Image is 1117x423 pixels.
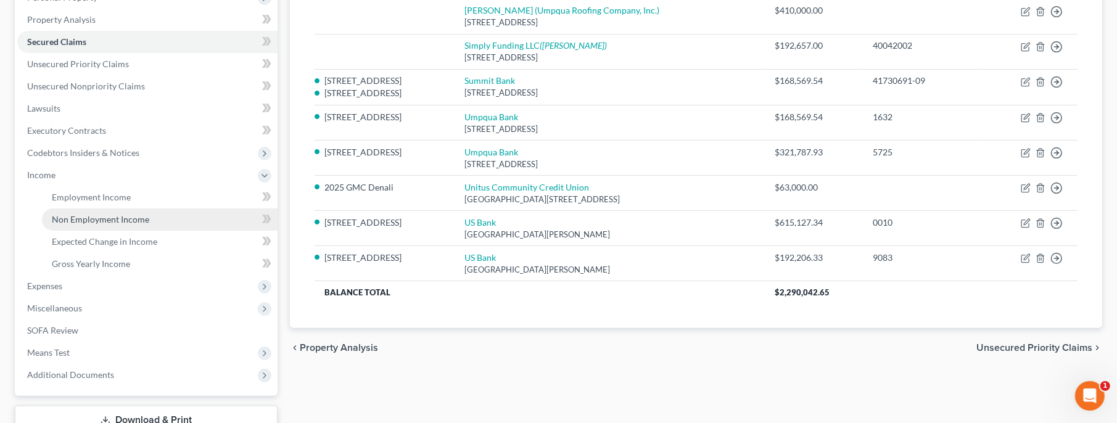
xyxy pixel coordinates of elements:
[27,281,62,291] span: Expenses
[324,87,445,99] li: [STREET_ADDRESS]
[27,125,106,136] span: Executory Contracts
[27,14,96,25] span: Property Analysis
[464,252,496,263] a: US Bank
[300,343,378,353] span: Property Analysis
[17,9,278,31] a: Property Analysis
[464,194,756,205] div: [GEOGRAPHIC_DATA][STREET_ADDRESS]
[42,253,278,275] a: Gross Yearly Income
[52,236,157,247] span: Expected Change in Income
[464,158,756,170] div: [STREET_ADDRESS]
[464,75,515,86] a: Summit Bank
[17,97,278,120] a: Lawsuits
[873,252,971,264] div: 9083
[464,182,589,192] a: Unitus Community Credit Union
[27,369,114,380] span: Additional Documents
[27,303,82,313] span: Miscellaneous
[27,325,78,335] span: SOFA Review
[464,52,756,64] div: [STREET_ADDRESS]
[775,252,854,264] div: $192,206.33
[315,281,765,303] th: Balance Total
[976,343,1092,353] span: Unsecured Priority Claims
[27,170,56,180] span: Income
[775,111,854,123] div: $168,569.54
[775,216,854,229] div: $615,127.34
[42,208,278,231] a: Non Employment Income
[27,36,86,47] span: Secured Claims
[324,252,445,264] li: [STREET_ADDRESS]
[464,87,756,99] div: [STREET_ADDRESS]
[873,111,971,123] div: 1632
[464,229,756,240] div: [GEOGRAPHIC_DATA][PERSON_NAME]
[540,40,607,51] i: ([PERSON_NAME])
[17,319,278,342] a: SOFA Review
[464,5,659,15] a: [PERSON_NAME] (Umpqua Roofing Company, Inc.)
[464,264,756,276] div: [GEOGRAPHIC_DATA][PERSON_NAME]
[775,4,854,17] div: $410,000.00
[1075,381,1105,411] iframe: Intercom live chat
[464,217,496,228] a: US Bank
[27,347,70,358] span: Means Test
[324,146,445,158] li: [STREET_ADDRESS]
[775,287,830,297] span: $2,290,042.65
[27,81,145,91] span: Unsecured Nonpriority Claims
[52,192,131,202] span: Employment Income
[464,112,518,122] a: Umpqua Bank
[42,186,278,208] a: Employment Income
[324,111,445,123] li: [STREET_ADDRESS]
[52,258,130,269] span: Gross Yearly Income
[27,59,129,69] span: Unsecured Priority Claims
[1092,343,1102,353] i: chevron_right
[290,343,300,353] i: chevron_left
[775,39,854,52] div: $192,657.00
[775,181,854,194] div: $63,000.00
[976,343,1102,353] button: Unsecured Priority Claims chevron_right
[17,120,278,142] a: Executory Contracts
[52,214,149,224] span: Non Employment Income
[873,75,971,87] div: 41730691-09
[17,75,278,97] a: Unsecured Nonpriority Claims
[464,123,756,135] div: [STREET_ADDRESS]
[873,146,971,158] div: 5725
[17,31,278,53] a: Secured Claims
[27,147,139,158] span: Codebtors Insiders & Notices
[1100,381,1110,391] span: 1
[42,231,278,253] a: Expected Change in Income
[464,40,607,51] a: Simply Funding LLC([PERSON_NAME])
[17,53,278,75] a: Unsecured Priority Claims
[464,17,756,28] div: [STREET_ADDRESS]
[775,146,854,158] div: $321,787.93
[324,75,445,87] li: [STREET_ADDRESS]
[873,216,971,229] div: 0010
[324,216,445,229] li: [STREET_ADDRESS]
[324,181,445,194] li: 2025 GMC Denali
[27,103,60,113] span: Lawsuits
[290,343,378,353] button: chevron_left Property Analysis
[464,147,518,157] a: Umpqua Bank
[775,75,854,87] div: $168,569.54
[873,39,971,52] div: 40042002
